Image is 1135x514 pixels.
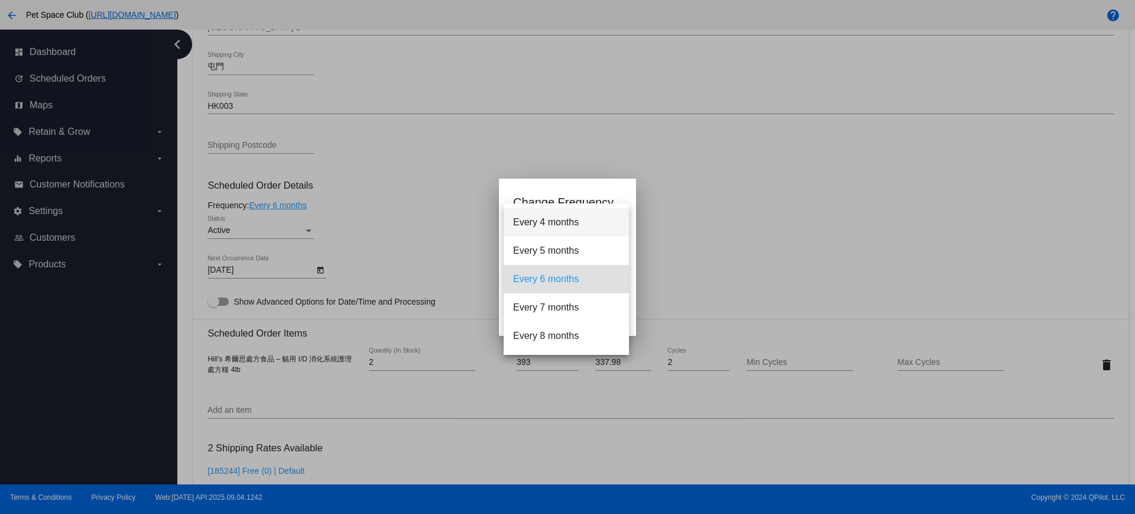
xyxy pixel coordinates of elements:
span: Every 5 months [513,237,620,265]
span: Every 9 months [513,350,620,379]
span: Every 6 months [513,265,620,293]
span: Every 7 months [513,293,620,322]
span: Every 8 months [513,322,620,350]
span: Every 4 months [513,208,620,237]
